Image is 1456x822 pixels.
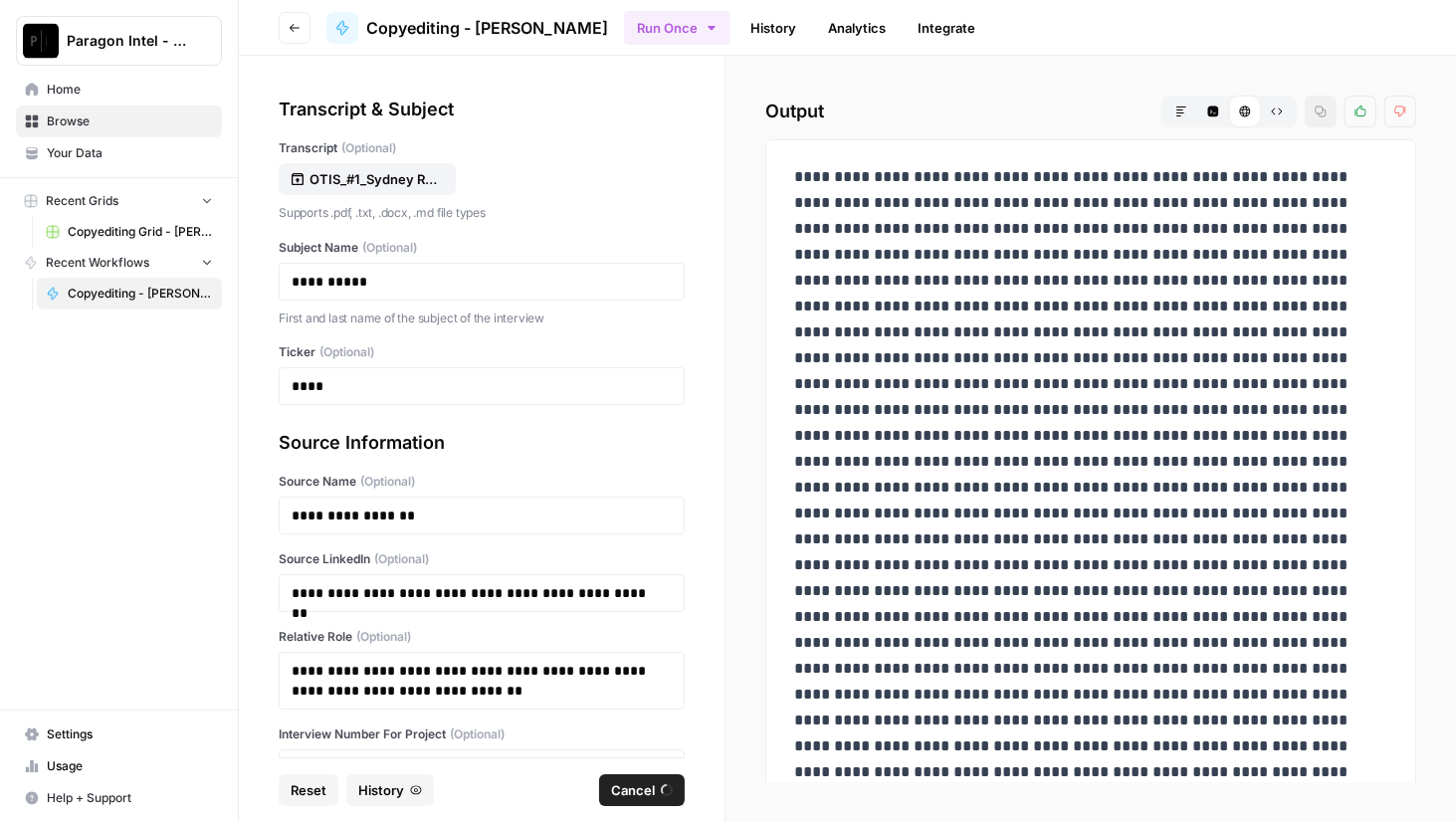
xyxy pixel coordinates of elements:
[279,429,685,457] div: Source Information
[310,169,437,189] p: OTIS_#1_Sydney Raw Transcript.docx
[346,774,434,806] button: History
[358,780,404,800] span: History
[319,343,374,361] span: (Optional)
[279,96,685,123] div: Transcript & Subject
[16,248,222,278] button: Recent Workflows
[47,789,213,807] span: Help + Support
[611,780,655,800] span: Cancel
[37,216,222,248] a: Copyediting Grid - [PERSON_NAME]
[279,239,685,257] label: Subject Name
[279,343,685,361] label: Ticker
[738,12,808,44] a: History
[279,550,685,568] label: Source LinkedIn
[366,16,608,40] span: Copyediting - [PERSON_NAME]
[291,780,326,800] span: Reset
[362,239,417,257] span: (Optional)
[16,105,222,137] a: Browse
[279,628,685,646] label: Relative Role
[46,254,149,272] span: Recent Workflows
[16,74,222,105] a: Home
[23,23,59,59] img: Paragon Intel - Copyediting Logo
[68,285,213,303] span: Copyediting - [PERSON_NAME]
[68,223,213,241] span: Copyediting Grid - [PERSON_NAME]
[47,725,213,743] span: Settings
[279,163,456,195] button: OTIS_#1_Sydney Raw Transcript.docx
[279,774,338,806] button: Reset
[16,750,222,782] a: Usage
[624,11,730,45] button: Run Once
[816,12,898,44] a: Analytics
[16,186,222,216] button: Recent Grids
[46,192,118,210] span: Recent Grids
[279,203,685,223] p: Supports .pdf, .txt, .docx, .md file types
[47,757,213,775] span: Usage
[16,137,222,169] a: Your Data
[279,139,685,157] label: Transcript
[67,31,187,51] span: Paragon Intel - Copyediting
[37,278,222,309] a: Copyediting - [PERSON_NAME]
[279,473,685,491] label: Source Name
[341,139,396,157] span: (Optional)
[599,774,685,806] button: Cancel
[16,16,222,66] button: Workspace: Paragon Intel - Copyediting
[326,12,608,44] a: Copyediting - [PERSON_NAME]
[47,144,213,162] span: Your Data
[360,473,415,491] span: (Optional)
[906,12,987,44] a: Integrate
[374,550,429,568] span: (Optional)
[16,719,222,750] a: Settings
[450,725,505,743] span: (Optional)
[279,725,685,743] label: Interview Number For Project
[356,628,411,646] span: (Optional)
[47,81,213,99] span: Home
[279,308,685,328] p: First and last name of the subject of the interview
[47,112,213,130] span: Browse
[765,96,1416,127] h2: Output
[16,782,222,814] button: Help + Support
